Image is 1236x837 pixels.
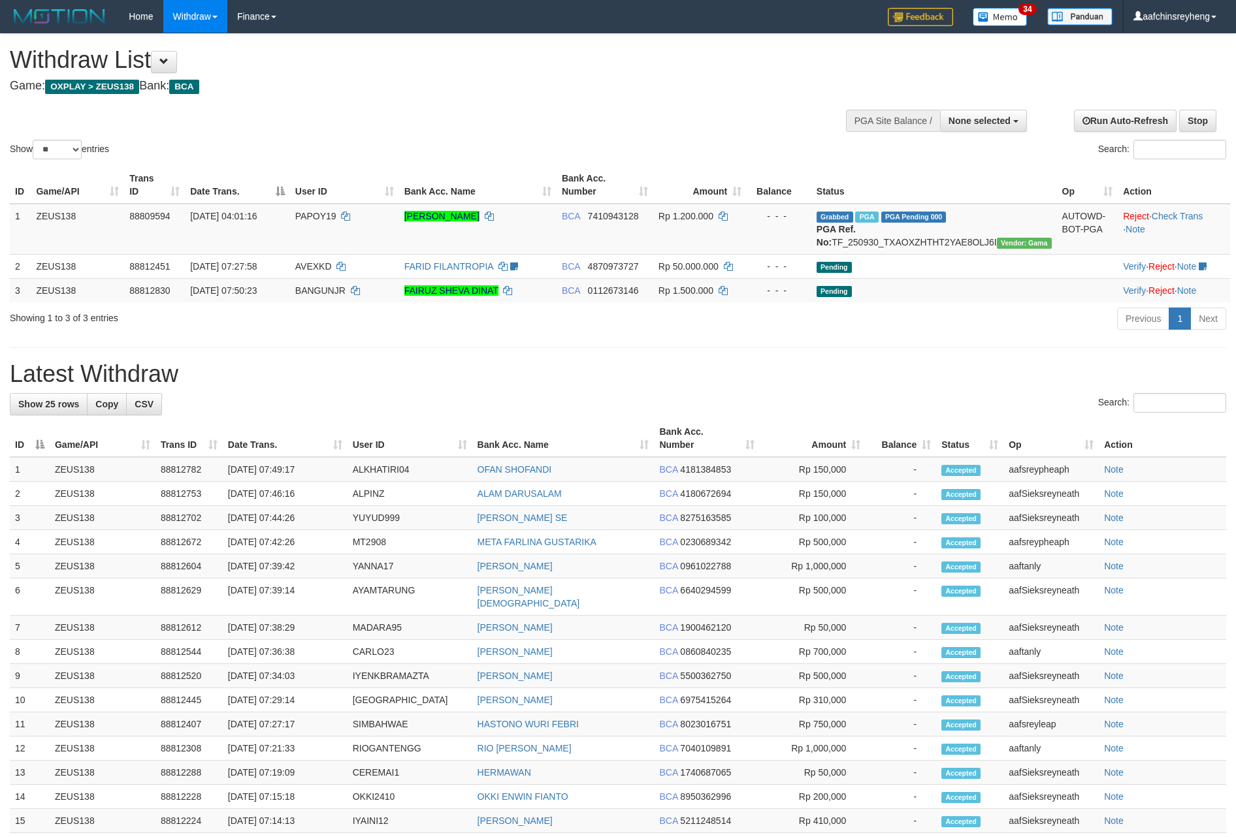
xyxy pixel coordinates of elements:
td: [DATE] 07:39:42 [223,554,348,578]
td: 7 [10,616,50,640]
td: ZEUS138 [50,616,155,640]
a: Note [1104,561,1124,571]
a: Verify [1123,261,1146,272]
td: ZEUS138 [50,506,155,530]
td: [DATE] 07:15:18 [223,785,348,809]
td: ZEUS138 [50,761,155,785]
td: [DATE] 07:27:17 [223,712,348,736]
a: Note [1104,585,1124,595]
td: aafsreyleap [1003,712,1099,736]
td: 1 [10,204,31,255]
td: Rp 1,000,000 [760,736,866,761]
span: Accepted [941,513,981,524]
td: 4 [10,530,50,554]
td: aaftanly [1003,736,1099,761]
a: Stop [1179,110,1216,132]
span: Rp 50.000.000 [659,261,719,272]
input: Search: [1133,140,1226,159]
span: Accepted [941,561,981,573]
td: - [866,688,936,712]
span: Copy 0961022788 to clipboard [680,561,731,571]
th: Trans ID: activate to sort column ascending [124,166,185,204]
th: Status [811,166,1057,204]
span: BCA [659,791,677,802]
span: BCA [659,646,677,657]
td: aafSieksreyneath [1003,482,1099,506]
div: - - - [752,260,806,273]
td: 88812753 [155,482,223,506]
td: - [866,457,936,482]
span: PAPOY19 [295,211,336,221]
div: Showing 1 to 3 of 3 entries [10,306,505,324]
th: ID: activate to sort column descending [10,420,50,457]
a: Note [1104,537,1124,547]
div: - - - [752,284,806,297]
a: Note [1177,285,1197,296]
label: Show entries [10,140,109,159]
td: [DATE] 07:19:09 [223,761,348,785]
td: Rp 310,000 [760,688,866,712]
th: Game/API: activate to sort column ascending [50,420,155,457]
span: BCA [659,719,677,729]
a: [PERSON_NAME] [404,211,480,221]
td: Rp 1,000,000 [760,554,866,578]
span: Vendor URL: https://trx31.1velocity.biz [997,238,1052,249]
td: ZEUS138 [50,712,155,736]
span: Copy 5500362750 to clipboard [680,671,731,681]
td: 9 [10,664,50,688]
span: None selected [949,116,1011,126]
span: Rp 1.500.000 [659,285,713,296]
td: ZEUS138 [50,554,155,578]
td: ZEUS138 [50,482,155,506]
td: Rp 410,000 [760,809,866,833]
th: Amount: activate to sort column ascending [653,166,747,204]
td: MADARA95 [348,616,472,640]
a: OKKI ENWIN FIANTO [478,791,568,802]
td: aafSieksreyneath [1003,664,1099,688]
span: Accepted [941,671,981,682]
td: ZEUS138 [50,578,155,616]
td: · · [1118,204,1230,255]
span: Copy 0230689342 to clipboard [680,537,731,547]
a: [PERSON_NAME] [478,815,553,826]
a: [PERSON_NAME] [478,671,553,681]
td: ZEUS138 [50,457,155,482]
td: aafSieksreyneath [1003,761,1099,785]
td: aafSieksreyneath [1003,688,1099,712]
td: ZEUS138 [31,254,124,278]
a: FARID FILANTROPIA [404,261,493,272]
td: aaftanly [1003,640,1099,664]
td: 15 [10,809,50,833]
td: [DATE] 07:38:29 [223,616,348,640]
span: Copy 6640294599 to clipboard [680,585,731,595]
td: SIMBAHWAE [348,712,472,736]
span: BCA [659,464,677,475]
td: 14 [10,785,50,809]
td: OKKI2410 [348,785,472,809]
th: Op: activate to sort column ascending [1003,420,1099,457]
td: aaftanly [1003,554,1099,578]
span: [DATE] 07:27:58 [190,261,257,272]
img: Feedback.jpg [888,8,953,26]
span: Copy 4870973727 to clipboard [588,261,639,272]
span: Pending [817,262,852,273]
td: Rp 500,000 [760,664,866,688]
span: Copy 7410943128 to clipboard [588,211,639,221]
span: AVEXKD [295,261,332,272]
span: BCA [659,671,677,681]
a: FAIRUZ SHEVA DINAT [404,285,498,296]
span: 88809594 [129,211,170,221]
td: 88812672 [155,530,223,554]
a: Note [1126,224,1145,234]
span: BCA [659,561,677,571]
a: [PERSON_NAME] [478,622,553,633]
a: Verify [1123,285,1146,296]
td: 2 [10,482,50,506]
a: [PERSON_NAME][DEMOGRAPHIC_DATA] [478,585,580,608]
span: Accepted [941,537,981,548]
td: ZEUS138 [31,204,124,255]
span: Copy 1740687065 to clipboard [680,767,731,778]
span: Copy 1900462120 to clipboard [680,622,731,633]
img: Button%20Memo.svg [973,8,1028,26]
td: CEREMAI1 [348,761,472,785]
